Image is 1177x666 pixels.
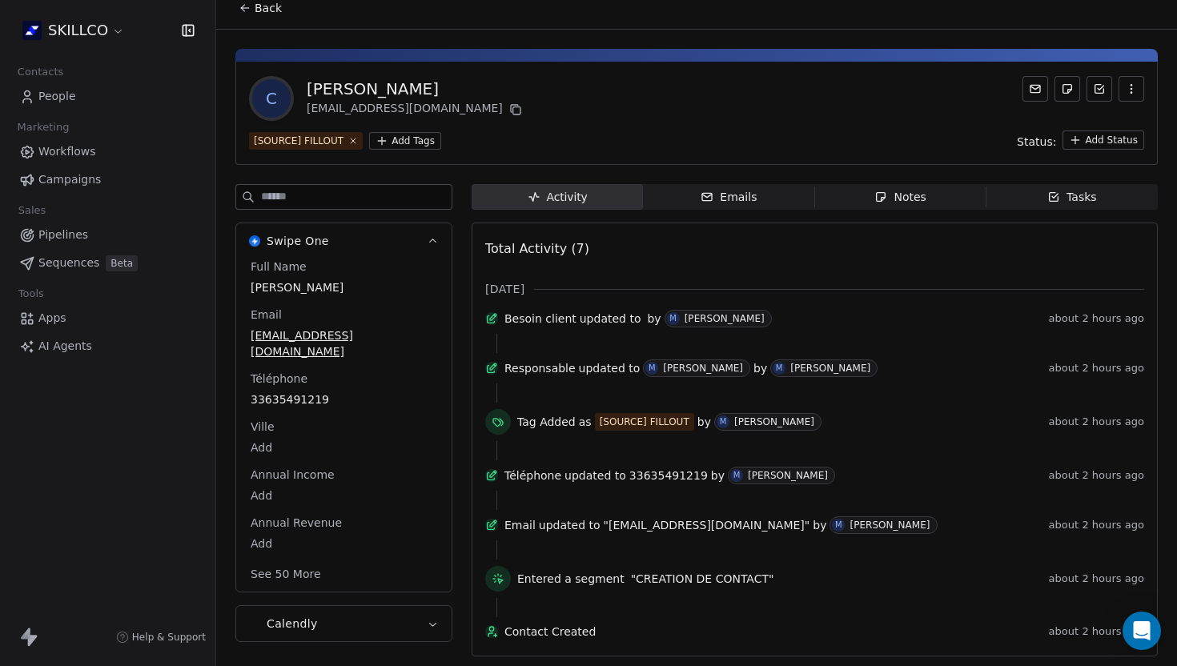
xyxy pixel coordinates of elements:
span: Full Name [247,259,310,275]
div: M [733,469,741,482]
span: Contact Created [504,624,1042,640]
span: Email [247,307,285,323]
span: Ville [247,419,278,435]
span: [PERSON_NAME] [251,279,437,295]
button: Swipe OneSwipe One [236,223,452,259]
a: Apps [13,305,203,331]
div: [PERSON_NAME] [790,363,870,374]
div: Tasks [1047,189,1097,206]
img: Swipe One [249,235,260,247]
span: Responsable [504,360,576,376]
div: M [835,519,842,532]
img: Calendly [249,618,260,629]
a: Help & Support [116,631,206,644]
div: Swipe OneSwipe One [236,259,452,592]
span: AI Agents [38,338,92,355]
div: [PERSON_NAME] [734,416,814,427]
span: updated to [580,311,641,327]
a: People [13,83,203,110]
span: SKILLCO [48,20,108,41]
span: about 2 hours ago [1049,312,1144,325]
div: [PERSON_NAME] [663,363,743,374]
span: by [813,517,826,533]
div: [PERSON_NAME] [850,520,930,531]
span: Marketing [10,115,76,139]
button: SKILLCO [19,17,128,44]
span: Add [251,487,437,504]
a: SequencesBeta [13,250,203,276]
span: Tag Added [517,414,576,430]
span: about 2 hours ago [1049,415,1144,428]
span: "[EMAIL_ADDRESS][DOMAIN_NAME]" [604,517,810,533]
span: about 2 hours ago [1049,519,1144,532]
span: Tools [11,282,50,306]
span: Email [504,517,536,533]
span: Apps [38,310,66,327]
button: See 50 More [241,560,331,588]
span: Workflows [38,143,96,160]
div: M [720,415,727,428]
span: Swipe One [267,233,329,249]
span: Help & Support [132,631,206,644]
span: Beta [106,255,138,271]
span: by [697,414,711,430]
button: Add Status [1063,130,1144,150]
div: M [649,362,656,375]
a: AI Agents [13,333,203,359]
span: Entered a segment [517,571,625,587]
span: Total Activity (7) [485,241,589,256]
span: by [647,311,661,327]
span: about 2 hours ago [1049,469,1144,482]
span: by [753,360,767,376]
span: about 2 hours ago [1049,572,1144,585]
span: People [38,88,76,105]
div: [EMAIL_ADDRESS][DOMAIN_NAME] [307,100,525,119]
div: [PERSON_NAME] [685,313,765,324]
span: Add [251,439,437,455]
div: M [776,362,783,375]
div: Emails [701,189,757,206]
span: 33635491219 [629,467,708,483]
span: 33635491219 [251,391,437,407]
span: C [252,79,291,118]
button: Add Tags [369,132,441,150]
span: Téléphone [504,467,561,483]
span: [DATE] [485,281,524,297]
a: Campaigns [13,166,203,193]
span: about 2 hours ago [1049,362,1144,375]
a: Pipelines [13,222,203,248]
span: Contacts [10,60,70,84]
div: [SOURCE] FILLOUT [254,134,343,148]
span: Calendly [267,616,318,632]
div: Notes [874,189,926,206]
div: [PERSON_NAME] [307,78,525,100]
button: CalendlyCalendly [236,606,452,641]
span: [EMAIL_ADDRESS][DOMAIN_NAME] [251,327,437,359]
span: "CREATION DE CONTACT" [631,571,774,587]
span: updated to [579,360,641,376]
span: about 2 hours ago [1049,625,1144,638]
div: M [669,312,677,325]
span: updated to [539,517,601,533]
span: Sales [11,199,53,223]
span: updated to [564,467,626,483]
a: Workflows [13,138,203,165]
span: by [711,467,725,483]
span: Sequences [38,255,99,271]
span: Annual Revenue [247,515,345,531]
div: [SOURCE] FILLOUT [600,415,689,429]
span: Campaigns [38,171,101,188]
img: Skillco%20logo%20icon%20(2).png [22,21,42,40]
span: Besoin client [504,311,576,327]
span: as [579,414,592,430]
span: Add [251,536,437,552]
div: [PERSON_NAME] [748,470,828,481]
span: Téléphone [247,371,311,387]
span: Status: [1017,134,1056,150]
span: Annual Income [247,467,338,483]
span: Pipelines [38,227,88,243]
div: Open Intercom Messenger [1123,612,1161,650]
